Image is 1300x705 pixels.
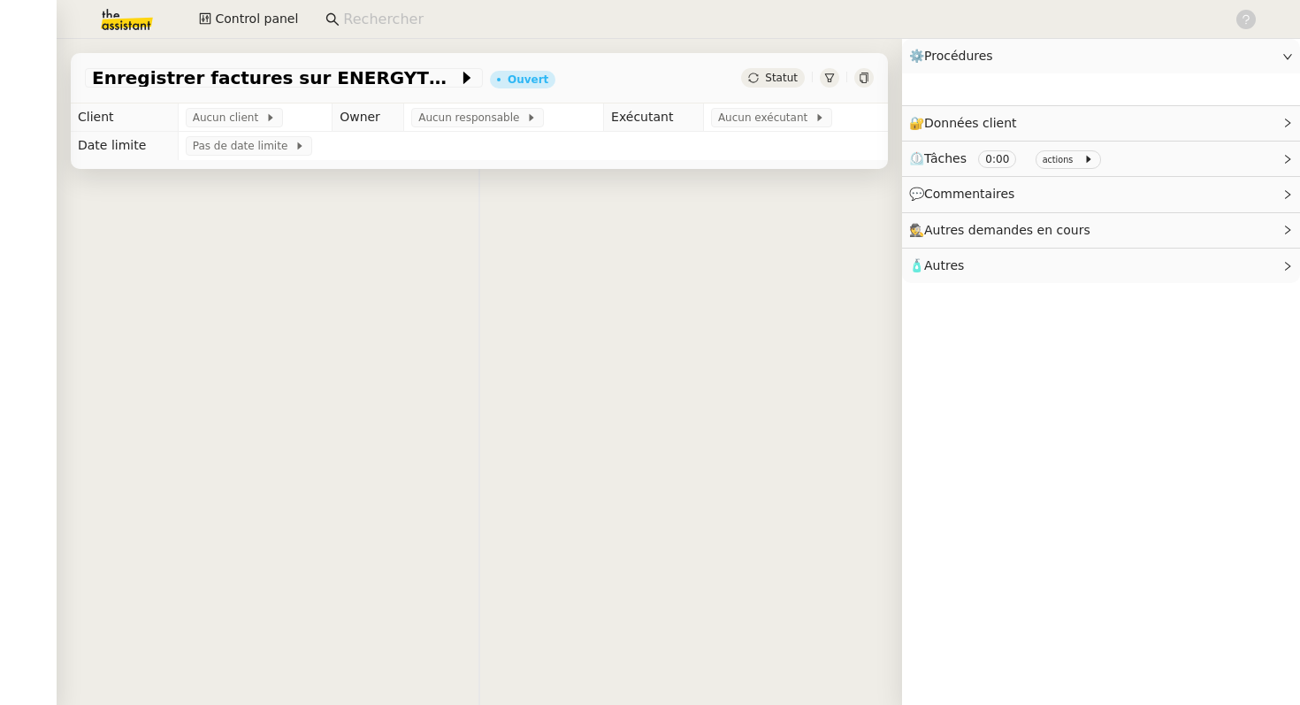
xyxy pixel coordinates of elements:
[902,177,1300,211] div: 💬Commentaires
[902,142,1300,176] div: ⏲️Tâches 0:00 actions
[418,109,526,126] span: Aucun responsable
[924,258,964,272] span: Autres
[193,109,265,126] span: Aucun client
[909,187,1022,201] span: 💬
[333,103,404,132] td: Owner
[92,69,458,87] span: Enregistrer factures sur ENERGYTRACK
[902,213,1300,248] div: 🕵️Autres demandes en cours
[924,223,1090,237] span: Autres demandes en cours
[71,132,178,160] td: Date limite
[71,103,178,132] td: Client
[909,223,1098,237] span: 🕵️
[902,106,1300,141] div: 🔐Données client
[718,109,814,126] span: Aucun exécutant
[902,249,1300,283] div: 🧴Autres
[978,150,1016,168] nz-tag: 0:00
[508,74,548,85] div: Ouvert
[902,39,1300,73] div: ⚙️Procédures
[188,7,309,32] button: Control panel
[765,72,798,84] span: Statut
[215,9,298,29] span: Control panel
[924,116,1017,130] span: Données client
[909,151,1108,165] span: ⏲️
[343,8,1216,32] input: Rechercher
[924,49,993,63] span: Procédures
[924,151,967,165] span: Tâches
[909,113,1024,134] span: 🔐
[909,46,1001,66] span: ⚙️
[193,137,294,155] span: Pas de date limite
[1043,155,1074,165] small: actions
[909,258,964,272] span: 🧴
[604,103,704,132] td: Exécutant
[924,187,1014,201] span: Commentaires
